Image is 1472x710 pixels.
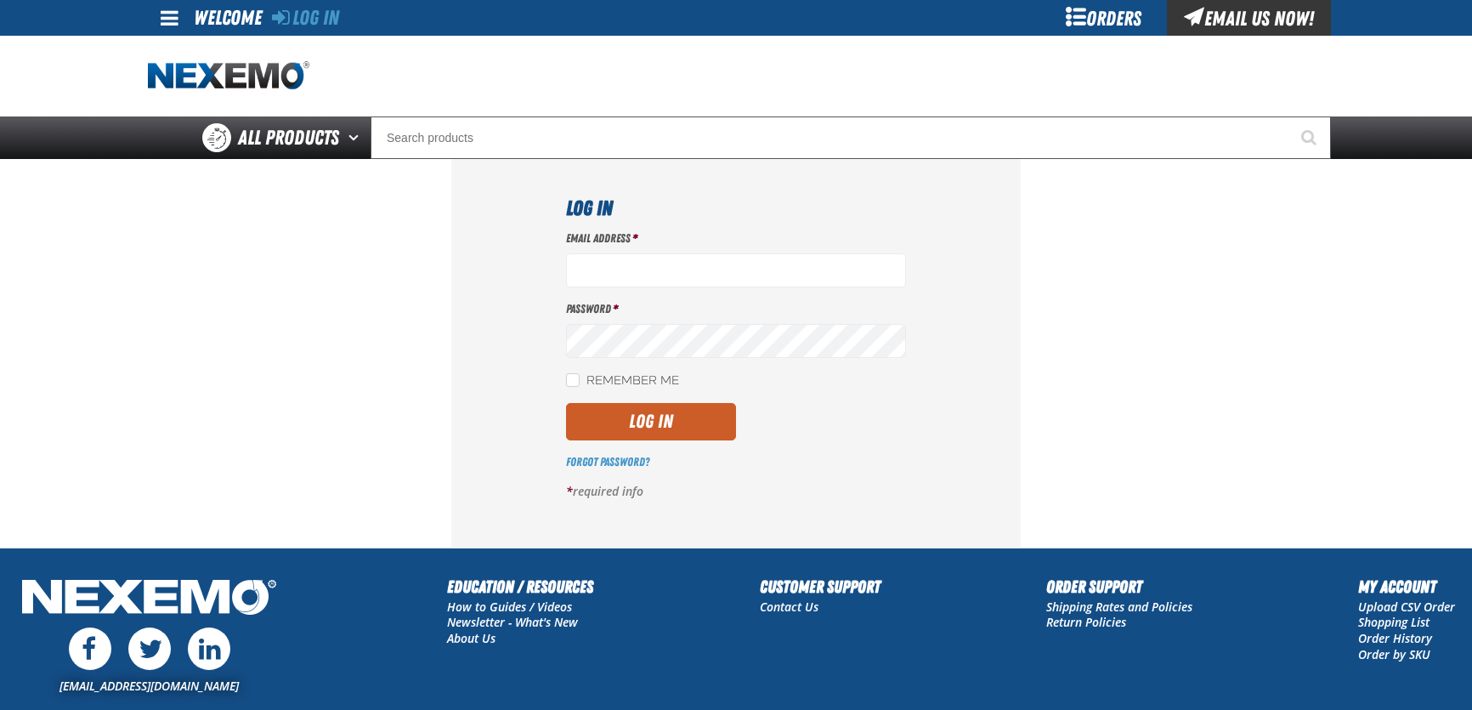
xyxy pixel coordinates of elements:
a: Upload CSV Order [1358,599,1455,615]
label: Email Address [566,230,906,247]
a: Log In [272,6,339,30]
input: Remember Me [566,373,580,387]
h2: Education / Resources [447,574,593,599]
a: Order History [1358,630,1432,646]
a: [EMAIL_ADDRESS][DOMAIN_NAME] [59,678,239,694]
button: Start Searching [1288,116,1331,159]
a: Forgot Password? [566,455,649,469]
a: Home [148,61,309,91]
img: Nexemo Logo [17,574,281,624]
a: Newsletter - What's New [447,614,578,630]
h1: Log In [566,193,906,224]
a: How to Guides / Videos [447,599,572,615]
h2: My Account [1358,574,1455,599]
span: All Products [238,122,339,153]
a: Shopping List [1358,614,1430,630]
h2: Customer Support [760,574,880,599]
a: About Us [447,630,495,646]
a: Return Policies [1046,614,1126,630]
a: Shipping Rates and Policies [1046,599,1192,615]
label: Password [566,301,906,317]
button: Log In [566,403,736,440]
input: Search [371,116,1331,159]
button: Open All Products pages [343,116,371,159]
h2: Order Support [1046,574,1192,599]
img: Nexemo logo [148,61,309,91]
a: Order by SKU [1358,646,1430,662]
label: Remember Me [566,373,679,389]
p: required info [566,484,906,500]
a: Contact Us [760,599,818,615]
